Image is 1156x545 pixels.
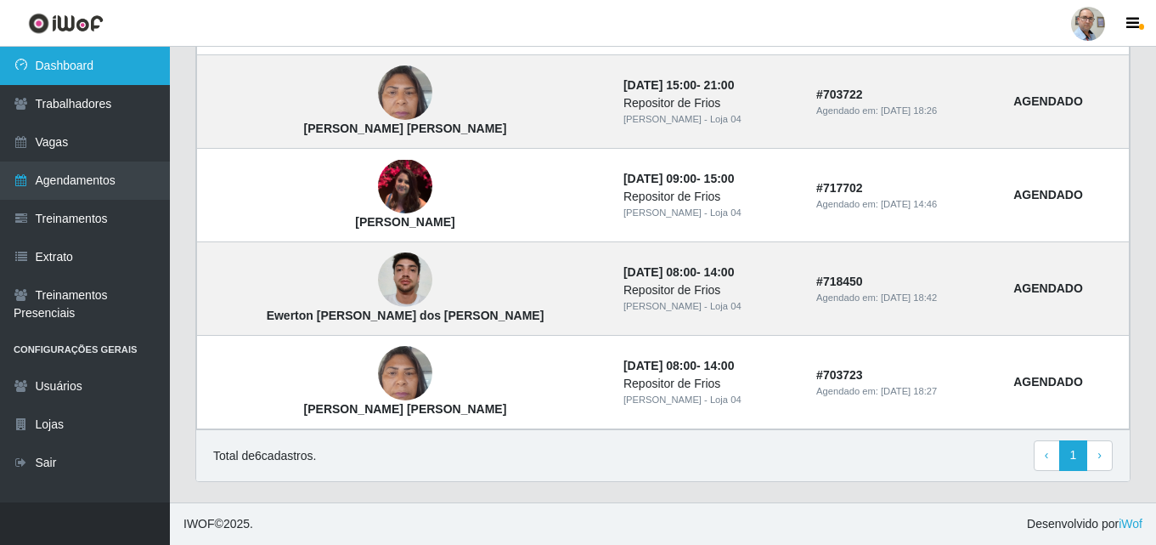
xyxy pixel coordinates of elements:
[183,515,253,533] span: © 2025 .
[623,94,796,112] div: Repositor de Frios
[1097,448,1102,462] span: ›
[623,359,696,372] time: [DATE] 08:00
[623,281,796,299] div: Repositor de Frios
[623,172,734,185] strong: -
[1059,440,1088,471] a: 1
[267,309,544,322] strong: Ewerton [PERSON_NAME] dos [PERSON_NAME]
[816,384,993,399] div: Agendado em:
[816,368,863,382] strong: # 703723
[1045,448,1049,462] span: ‹
[28,13,104,34] img: CoreUI Logo
[1013,94,1083,108] strong: AGENDADO
[623,206,796,220] div: [PERSON_NAME] - Loja 04
[1013,375,1083,389] strong: AGENDADO
[1013,281,1083,295] strong: AGENDADO
[623,393,796,407] div: [PERSON_NAME] - Loja 04
[623,112,796,127] div: [PERSON_NAME] - Loja 04
[378,338,432,410] img: Patrícia Alves de Oliveira Rodrigues
[1086,440,1113,471] a: Next
[623,265,734,279] strong: -
[1034,440,1060,471] a: Previous
[213,447,316,465] p: Total de 6 cadastros.
[881,105,937,116] time: [DATE] 18:26
[704,78,735,92] time: 21:00
[1013,188,1083,202] strong: AGENDADO
[378,244,432,316] img: Ewerton Rodrigo Dias dos Santos
[704,359,735,372] time: 14:00
[881,292,937,303] time: [DATE] 18:42
[704,265,735,279] time: 14:00
[623,299,796,314] div: [PERSON_NAME] - Loja 04
[881,386,937,396] time: [DATE] 18:27
[816,275,863,288] strong: # 718450
[816,197,993,212] div: Agendado em:
[623,359,734,372] strong: -
[816,104,993,118] div: Agendado em:
[1027,515,1142,533] span: Desenvolvido por
[623,78,696,92] time: [DATE] 15:00
[816,291,993,305] div: Agendado em:
[304,402,507,416] strong: [PERSON_NAME] [PERSON_NAME]
[816,88,863,101] strong: # 703722
[816,181,863,195] strong: # 717702
[304,122,507,135] strong: [PERSON_NAME] [PERSON_NAME]
[355,215,454,229] strong: [PERSON_NAME]
[1034,440,1113,471] nav: pagination
[183,517,215,531] span: IWOF
[623,375,796,393] div: Repositor de Frios
[881,199,937,209] time: [DATE] 14:46
[704,172,735,185] time: 15:00
[378,57,432,129] img: Patrícia Alves de Oliveira Rodrigues
[1119,517,1142,531] a: iWof
[623,78,734,92] strong: -
[623,265,696,279] time: [DATE] 08:00
[623,188,796,206] div: Repositor de Frios
[378,160,432,213] img: Maria Margarida de Araújo
[623,172,696,185] time: [DATE] 09:00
